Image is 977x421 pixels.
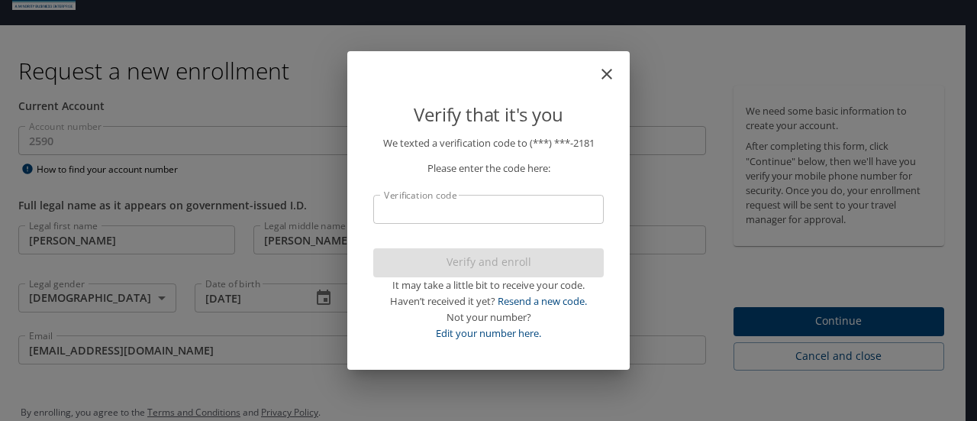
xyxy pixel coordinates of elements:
[373,293,604,309] div: Haven’t received it yet?
[373,135,604,151] p: We texted a verification code to (***) ***- 2181
[373,277,604,293] div: It may take a little bit to receive your code.
[373,309,604,325] div: Not your number?
[373,160,604,176] p: Please enter the code here:
[498,294,587,308] a: Resend a new code.
[436,326,541,340] a: Edit your number here.
[373,100,604,129] p: Verify that it's you
[605,57,624,76] button: close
